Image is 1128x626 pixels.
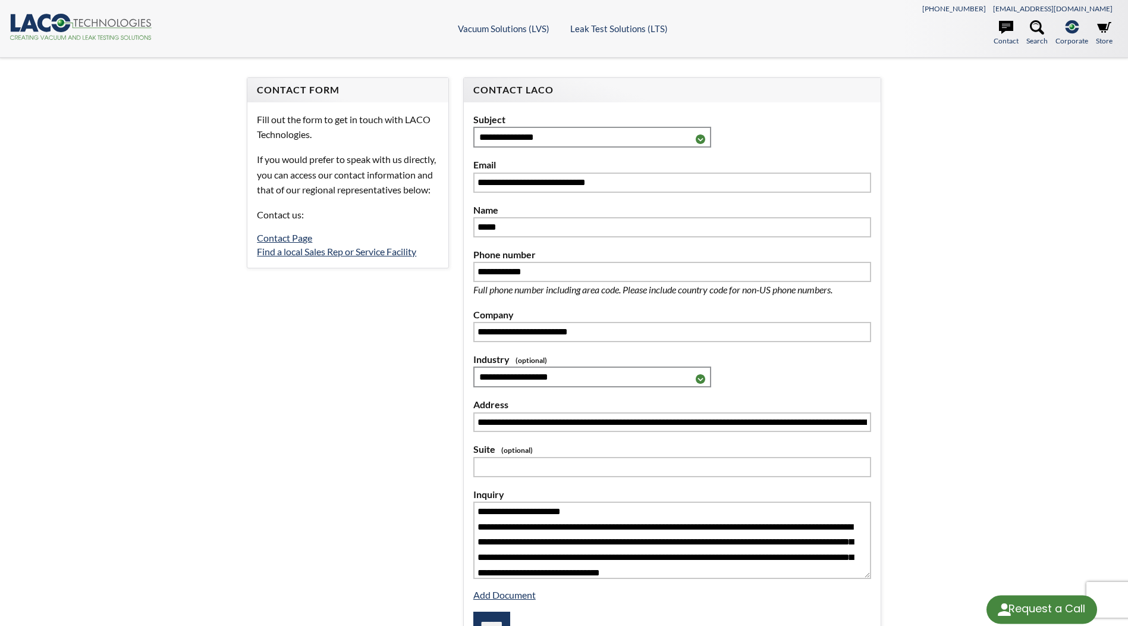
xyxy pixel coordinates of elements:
h4: Contact Form [257,84,438,96]
a: Add Document [473,589,536,600]
a: Search [1026,20,1048,46]
div: Request a Call [1008,595,1085,622]
a: Contact [994,20,1019,46]
a: Vacuum Solutions (LVS) [458,23,549,34]
div: Request a Call [986,595,1097,624]
label: Address [473,397,871,412]
label: Suite [473,442,871,457]
a: Find a local Sales Rep or Service Facility [257,246,416,257]
label: Subject [473,112,871,127]
label: Inquiry [473,487,871,502]
a: Contact Page [257,232,312,243]
p: If you would prefer to speak with us directly, you can access our contact information and that of... [257,152,438,198]
label: Phone number [473,247,871,262]
a: Leak Test Solutions (LTS) [570,23,668,34]
label: Name [473,202,871,218]
p: Full phone number including area code. Please include country code for non-US phone numbers. [473,282,871,298]
a: [EMAIL_ADDRESS][DOMAIN_NAME] [993,4,1113,13]
a: Store [1096,20,1113,46]
img: round button [995,600,1014,619]
span: Corporate [1055,35,1088,46]
label: Email [473,157,871,173]
a: [PHONE_NUMBER] [922,4,986,13]
label: Company [473,307,871,323]
label: Industry [473,352,871,367]
h4: Contact LACO [473,84,871,96]
p: Contact us: [257,207,438,223]
p: Fill out the form to get in touch with LACO Technologies. [257,112,438,142]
